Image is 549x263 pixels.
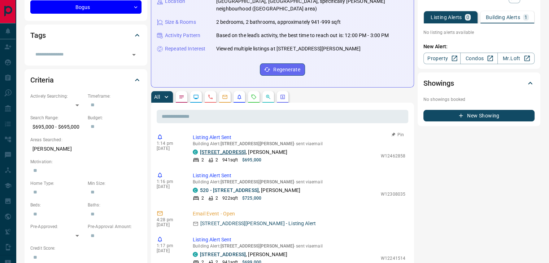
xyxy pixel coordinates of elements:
div: condos.ca [193,150,198,155]
p: Listing Alert Sent [193,236,405,244]
div: condos.ca [193,252,198,257]
svg: Emails [222,94,228,100]
svg: Listing Alerts [236,94,242,100]
p: W12308035 [381,191,405,197]
p: 1:16 pm [157,179,182,184]
p: 2 [201,157,204,163]
p: Building Alert : - sent via email [193,244,405,249]
p: 0 [466,15,469,20]
p: Budget: [88,115,141,121]
p: , [PERSON_NAME] [200,251,287,258]
p: 1:14 pm [157,141,182,146]
div: Tags [30,27,141,44]
p: Baths: [88,202,141,208]
p: Building Alert : - sent via email [193,141,405,146]
a: [STREET_ADDRESS] [200,251,246,257]
p: $725,000 [242,195,261,201]
p: All [154,94,160,99]
p: Timeframe: [88,93,141,99]
p: [PERSON_NAME] [30,143,141,155]
button: Open [129,50,139,60]
p: 1 [524,15,527,20]
p: Viewed multiple listings at [STREET_ADDRESS][PERSON_NAME] [216,45,361,53]
p: 2 [215,195,218,201]
p: Motivation: [30,159,141,165]
svg: Notes [179,94,184,100]
p: [DATE] [157,146,182,151]
h2: Showings [423,77,454,89]
svg: Agent Actions [280,94,286,100]
div: Criteria [30,71,141,89]
p: Listing Alert Sent [193,134,405,141]
p: No showings booked [423,96,535,103]
p: 2 [201,195,204,201]
p: [STREET_ADDRESS][PERSON_NAME] - Listing Alert [200,220,316,227]
p: Building Alerts [486,15,520,20]
p: 2 [215,157,218,163]
p: Search Range: [30,115,84,121]
p: Actively Searching: [30,93,84,99]
div: Bogus [30,0,141,14]
span: [STREET_ADDRESS][PERSON_NAME] [221,141,294,146]
p: No listing alerts available [423,29,535,36]
p: Beds: [30,202,84,208]
p: Size & Rooms [165,18,196,26]
p: 4:28 pm [157,217,182,222]
p: 941 sqft [222,157,238,163]
a: Property [423,53,461,64]
a: Mr.Loft [497,53,535,64]
svg: Opportunities [265,94,271,100]
p: 2 bedrooms, 2 bathrooms, approximately 941-999 sqft [216,18,341,26]
span: [STREET_ADDRESS][PERSON_NAME] [221,244,294,249]
button: Regenerate [260,63,305,76]
div: condos.ca [193,188,198,193]
a: 520 - [STREET_ADDRESS] [200,187,259,193]
p: Pre-Approved: [30,223,84,230]
p: Areas Searched: [30,137,141,143]
p: W12462858 [381,153,405,159]
a: [STREET_ADDRESS] [200,149,246,155]
span: [STREET_ADDRESS][PERSON_NAME] [221,179,294,184]
p: , [PERSON_NAME] [200,187,300,194]
a: Condos [460,53,497,64]
button: New Showing [423,110,535,121]
p: Listing Alert Sent [193,172,405,179]
p: 1:17 pm [157,243,182,248]
svg: Requests [251,94,257,100]
p: [DATE] [157,222,182,227]
p: $695,000 [242,157,261,163]
svg: Calls [208,94,213,100]
p: New Alert: [423,43,535,50]
p: Activity Pattern [165,32,200,39]
button: Pin [387,131,408,138]
h2: Criteria [30,74,54,86]
p: , [PERSON_NAME] [200,148,287,156]
p: 922 sqft [222,195,238,201]
p: Based on the lead's activity, the best time to reach out is: 12:00 PM - 3:00 PM [216,32,389,39]
svg: Lead Browsing Activity [193,94,199,100]
div: Showings [423,75,535,92]
p: Credit Score: [30,245,141,251]
p: Home Type: [30,180,84,187]
p: [DATE] [157,248,182,253]
p: Repeated Interest [165,45,205,53]
p: Building Alert : - sent via email [193,179,405,184]
p: W12241514 [381,255,405,262]
p: Listing Alerts [431,15,462,20]
p: Min Size: [88,180,141,187]
p: [DATE] [157,184,182,189]
p: Email Event - Open [193,210,405,218]
h2: Tags [30,30,45,41]
p: $695,000 - $695,000 [30,121,84,133]
p: Pre-Approval Amount: [88,223,141,230]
